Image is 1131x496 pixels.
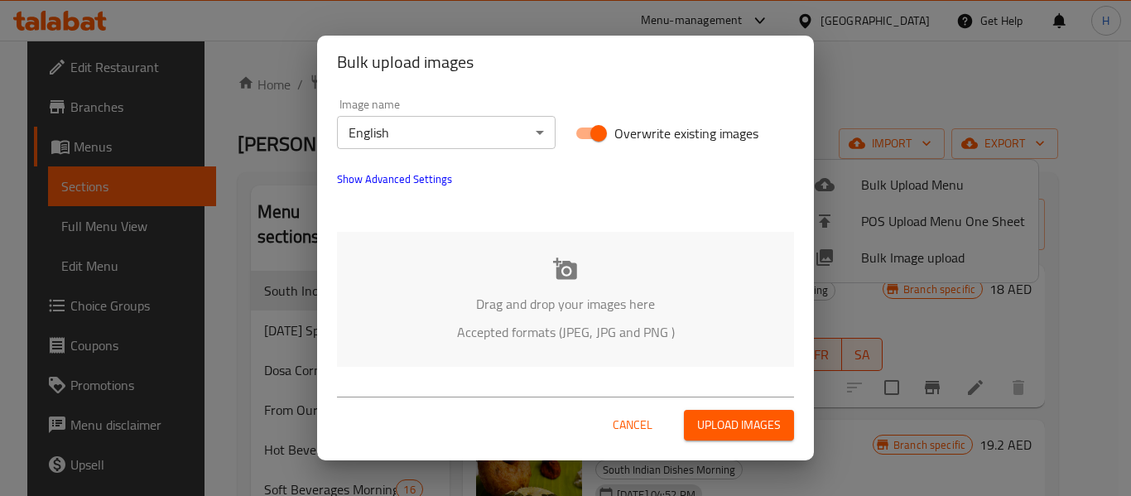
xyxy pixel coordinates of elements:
[684,410,794,441] button: Upload images
[337,169,452,189] span: Show Advanced Settings
[613,415,652,436] span: Cancel
[337,116,556,149] div: English
[327,159,462,199] button: show more
[606,410,659,441] button: Cancel
[337,49,794,75] h2: Bulk upload images
[362,294,769,314] p: Drag and drop your images here
[614,123,758,143] span: Overwrite existing images
[362,322,769,342] p: Accepted formats (JPEG, JPG and PNG )
[697,415,781,436] span: Upload images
